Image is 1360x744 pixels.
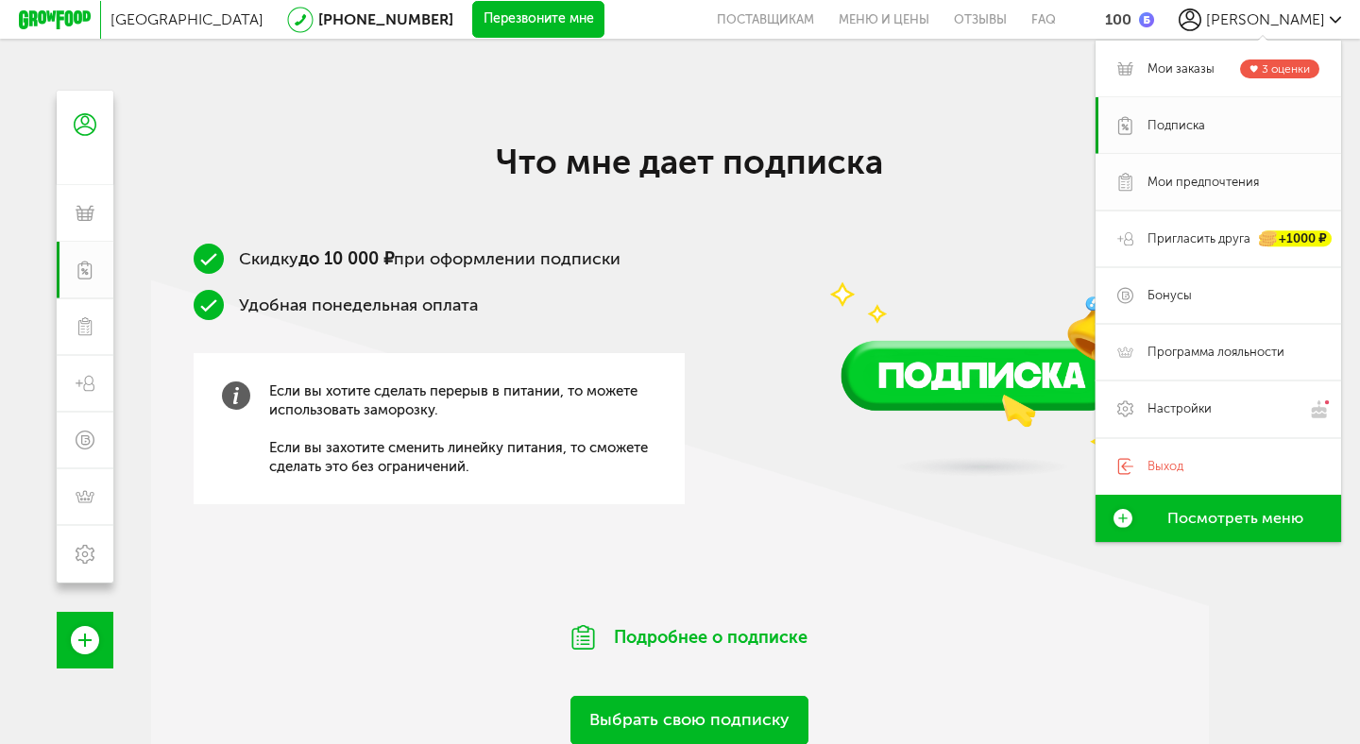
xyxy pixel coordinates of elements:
span: Пригласить друга [1147,230,1250,247]
span: Удобная понедельная оплата [239,295,478,315]
a: Мои заказы 3 оценки [1096,41,1341,97]
a: Выход [1096,438,1341,495]
div: +1000 ₽ [1260,230,1332,246]
span: Если вы хотите сделать перерыв в питании, то можете использовать заморозку. Если вы захотите смен... [269,381,656,476]
span: Подписка [1147,117,1205,134]
h2: Что мне дает подписка [312,142,1067,182]
b: до 10 000 ₽ [298,248,394,269]
span: Выход [1147,458,1183,475]
img: info-grey.b4c3b60.svg [222,381,250,410]
span: Бонусы [1147,287,1192,304]
span: Мои предпочтения [1147,174,1259,191]
span: 3 оценки [1262,62,1310,76]
a: Подписка [1096,97,1341,154]
a: Бонусы [1096,267,1341,324]
a: Выбрать свою подписку [570,696,808,744]
a: Пригласить друга +1000 ₽ [1096,211,1341,267]
a: Программа лояльности [1096,324,1341,380]
a: Настройки [1096,380,1341,438]
button: Перезвоните мне [472,1,604,39]
a: Посмотреть меню [1096,495,1341,542]
span: Программа лояльности [1147,344,1284,361]
span: [PERSON_NAME] [1206,10,1325,28]
a: Мои предпочтения [1096,154,1341,211]
span: [GEOGRAPHIC_DATA] [110,10,263,28]
span: Мои заказы [1147,60,1215,77]
span: Посмотреть меню [1167,510,1303,527]
a: [PHONE_NUMBER] [318,10,453,28]
div: 100 [1105,10,1131,28]
span: Настройки [1147,400,1212,417]
div: Подробнее о подписке [519,601,859,673]
img: bonus_b.cdccf46.png [1139,12,1154,27]
img: vUQQD42TP1CeN4SU.png [779,140,1185,498]
span: Скидку при оформлении подписки [239,248,620,269]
